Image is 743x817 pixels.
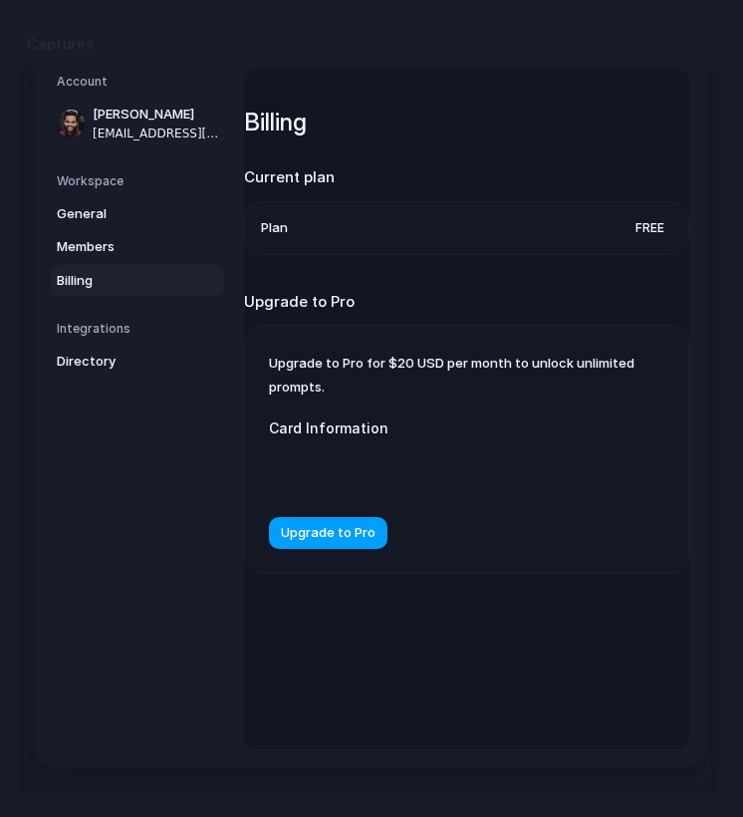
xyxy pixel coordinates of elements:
[57,270,184,290] span: Billing
[285,462,648,481] iframe: Secure card payment input frame
[57,203,184,223] span: General
[57,320,224,338] h5: Integrations
[57,237,184,257] span: Members
[269,517,387,549] button: Upgrade to Pro
[269,355,634,395] span: Upgrade to Pro for $20 USD per month to unlock unlimited prompts.
[269,417,664,438] label: Card Information
[281,523,375,543] span: Upgrade to Pro
[244,105,689,140] h1: Billing
[93,105,220,125] span: [PERSON_NAME]
[51,99,224,148] a: [PERSON_NAME][EMAIL_ADDRESS][PERSON_NAME][DOMAIN_NAME]
[51,197,224,229] a: General
[628,217,673,237] span: Free
[57,352,184,372] span: Directory
[244,166,689,189] h2: Current plan
[51,231,224,263] a: Members
[51,264,224,296] a: Billing
[93,124,220,141] span: [EMAIL_ADDRESS][PERSON_NAME][DOMAIN_NAME]
[261,217,288,237] span: Plan
[244,290,689,313] h2: Upgrade to Pro
[57,73,224,91] h5: Account
[57,171,224,189] h5: Workspace
[51,346,224,378] a: Directory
